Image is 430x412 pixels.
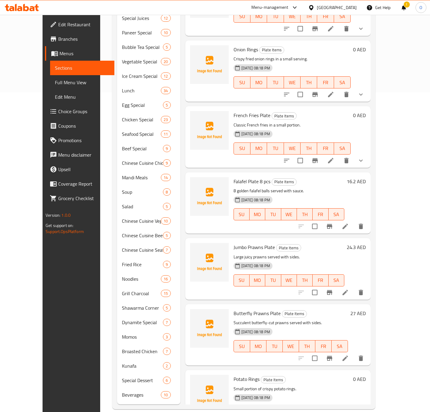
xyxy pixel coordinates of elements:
div: Vegetable Special20 [117,54,180,69]
span: Grill Charcoal [122,290,161,297]
span: SU [236,342,248,351]
span: MO [253,342,264,351]
img: Onion Rings [190,45,229,84]
a: Edit menu item [342,289,349,296]
a: Edit menu item [327,25,334,32]
div: Paneer Special10 [117,25,180,40]
button: SU [234,11,250,23]
span: Coupons [58,122,110,129]
span: Beef Special [122,145,163,152]
span: 5 [163,102,170,108]
div: items [163,232,170,239]
div: Chinese Cuisine Beef [122,232,163,239]
span: 5 [163,233,170,238]
button: delete [354,219,368,234]
button: Branch-specific-item [308,153,322,168]
span: [DATE] 08:18 PM [239,65,272,71]
span: Promotions [58,137,110,144]
span: 14 [161,175,170,180]
button: SA [332,340,348,352]
div: Plate Items [259,46,284,54]
button: MO [250,208,265,220]
button: MO [250,340,266,352]
span: TU [268,210,279,219]
span: Special Dessert [122,377,163,384]
div: Chinese Cuisine Seafood7 [117,243,180,257]
div: items [161,14,170,22]
span: 12 [161,73,170,79]
span: 5 [163,204,170,209]
a: Grocery Checklist [45,191,114,206]
div: Menu-management [251,4,288,11]
div: Chinese Cuisine Vegtable [122,217,161,225]
span: TU [269,144,281,153]
span: MO [253,12,265,21]
span: Edit Menu [55,93,110,101]
button: MO [250,274,265,286]
div: Dynamite Special [122,319,163,326]
div: Chinese Cuisine Chicken [122,159,163,167]
span: Lunch [122,87,161,94]
span: 6 [163,378,170,383]
span: FR [315,276,326,285]
button: TU [267,76,284,88]
span: Salad [122,203,163,210]
svg: Show Choices [357,25,365,32]
span: 10 [161,392,170,398]
div: Salad5 [117,199,180,214]
a: Sections [50,61,114,75]
button: SU [234,274,250,286]
a: Edit Menu [50,90,114,104]
span: SA [331,210,342,219]
h6: 16.2 AED [347,177,366,186]
button: Branch-specific-item [322,351,337,366]
span: 9 [163,262,170,267]
span: FR [320,78,331,87]
button: Branch-specific-item [322,285,337,300]
button: FR [313,208,328,220]
img: Falafel Plate 8 pcs [190,177,229,216]
div: Chinese Cuisine Beef5 [117,228,180,243]
span: Ice Cream Special [122,72,161,80]
span: TU [269,12,281,21]
span: Select to update [294,88,307,101]
button: FR [313,274,328,286]
p: Crispy fried onion rings in a small serving. [234,55,351,63]
a: Edit menu item [342,223,349,230]
span: Grocery Checklist [58,195,110,202]
div: items [161,29,170,36]
span: Onion Rings [234,45,258,54]
span: Branches [58,35,110,43]
div: Beverages [122,391,161,398]
div: items [163,246,170,254]
span: SU [236,144,248,153]
span: WE [286,144,298,153]
span: Mandi Meals [122,174,161,181]
div: Seafood Special11 [117,127,180,141]
div: Chinese Cuisine Vegtable10 [117,214,180,228]
button: FR [315,340,332,352]
a: Edit Restaurant [45,17,114,32]
button: TH [301,142,317,155]
button: TU [267,142,284,155]
button: WE [284,142,301,155]
div: Shawarma Corner [122,304,163,311]
button: TH [301,76,317,88]
span: 10 [161,218,170,224]
button: FR [317,11,334,23]
div: items [163,261,170,268]
span: Kunafa [122,362,163,369]
div: Fried Rice9 [117,257,180,272]
span: FR [315,210,326,219]
span: WE [285,342,297,351]
span: Noodles [122,275,161,283]
span: 3 [163,334,170,340]
span: 10 [161,30,170,36]
button: SU [234,142,250,155]
button: TU [265,274,281,286]
button: WE [283,340,299,352]
div: Mandi Meals14 [117,170,180,185]
button: show more [354,87,368,102]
